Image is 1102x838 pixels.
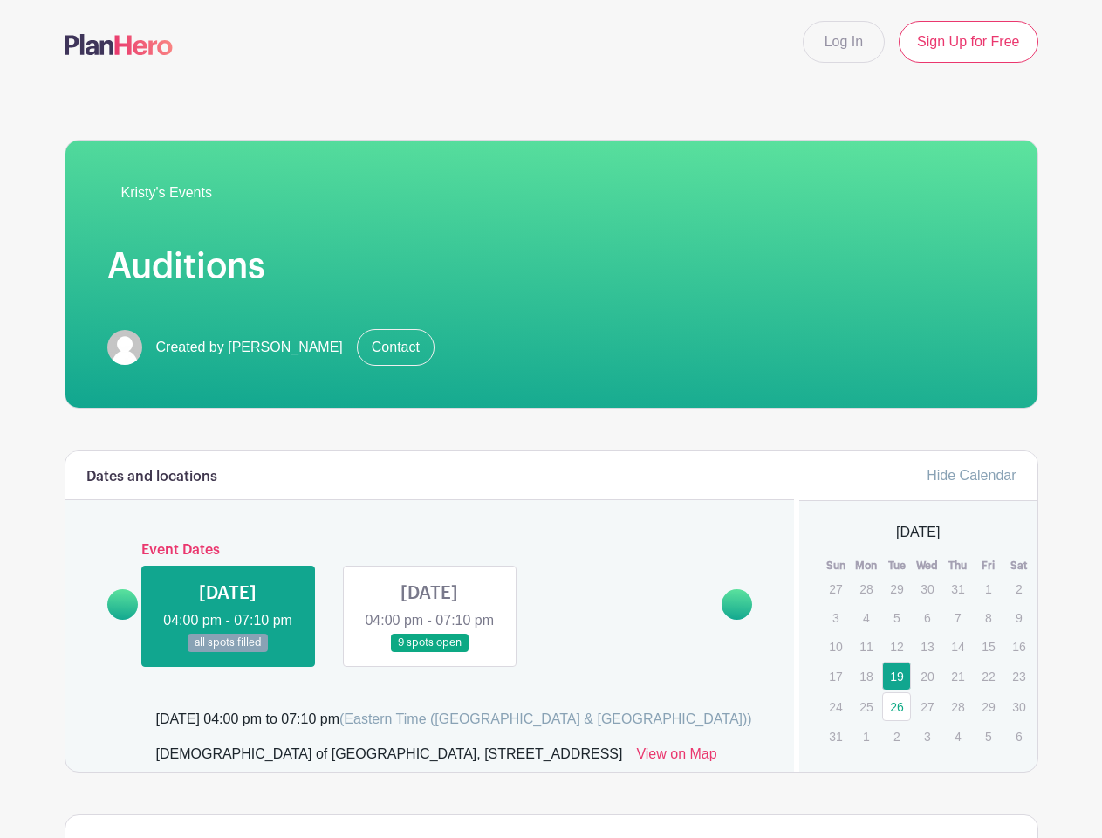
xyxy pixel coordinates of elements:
[943,723,972,750] p: 4
[913,604,941,631] p: 6
[882,633,911,660] p: 12
[803,21,885,63] a: Log In
[973,557,1003,574] th: Fri
[1003,557,1034,574] th: Sat
[974,693,1003,720] p: 29
[851,557,881,574] th: Mon
[1004,633,1033,660] p: 16
[821,663,850,690] p: 17
[821,633,850,660] p: 10
[121,182,212,203] span: Kristy's Events
[156,744,623,772] div: [DEMOGRAPHIC_DATA] of [GEOGRAPHIC_DATA], [STREET_ADDRESS]
[357,329,435,366] a: Contact
[943,633,972,660] p: 14
[852,723,880,750] p: 1
[339,711,752,726] span: (Eastern Time ([GEOGRAPHIC_DATA] & [GEOGRAPHIC_DATA]))
[882,692,911,721] a: 26
[65,34,173,55] img: logo-507f7623f17ff9eddc593b1ce0a138ce2505c220e1c5a4e2b4648c50719b7d32.svg
[942,557,973,574] th: Thu
[820,557,851,574] th: Sun
[636,744,716,772] a: View on Map
[1004,604,1033,631] p: 9
[821,693,850,720] p: 24
[974,663,1003,690] p: 22
[974,633,1003,660] p: 15
[974,575,1003,602] p: 1
[882,662,911,690] a: 19
[943,575,972,602] p: 31
[852,693,880,720] p: 25
[1004,723,1033,750] p: 6
[882,723,911,750] p: 2
[821,575,850,602] p: 27
[156,709,752,730] div: [DATE] 04:00 pm to 07:10 pm
[821,604,850,631] p: 3
[913,693,941,720] p: 27
[913,633,941,660] p: 13
[852,604,880,631] p: 4
[943,693,972,720] p: 28
[882,575,911,602] p: 29
[156,337,343,358] span: Created by [PERSON_NAME]
[852,663,880,690] p: 18
[913,663,941,690] p: 20
[899,21,1037,63] a: Sign Up for Free
[974,723,1003,750] p: 5
[896,522,940,543] span: [DATE]
[107,245,996,287] h1: Auditions
[852,575,880,602] p: 28
[927,468,1016,483] a: Hide Calendar
[86,469,217,485] h6: Dates and locations
[913,575,941,602] p: 30
[974,604,1003,631] p: 8
[913,723,941,750] p: 3
[1004,663,1033,690] p: 23
[1004,693,1033,720] p: 30
[821,723,850,750] p: 31
[912,557,942,574] th: Wed
[943,663,972,690] p: 21
[1004,575,1033,602] p: 2
[943,604,972,631] p: 7
[881,557,912,574] th: Tue
[138,542,722,559] h6: Event Dates
[852,633,880,660] p: 11
[107,330,142,365] img: default-ce2991bfa6775e67f084385cd625a349d9dcbb7a52a09fb2fda1e96e2d18dcdb.png
[882,604,911,631] p: 5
